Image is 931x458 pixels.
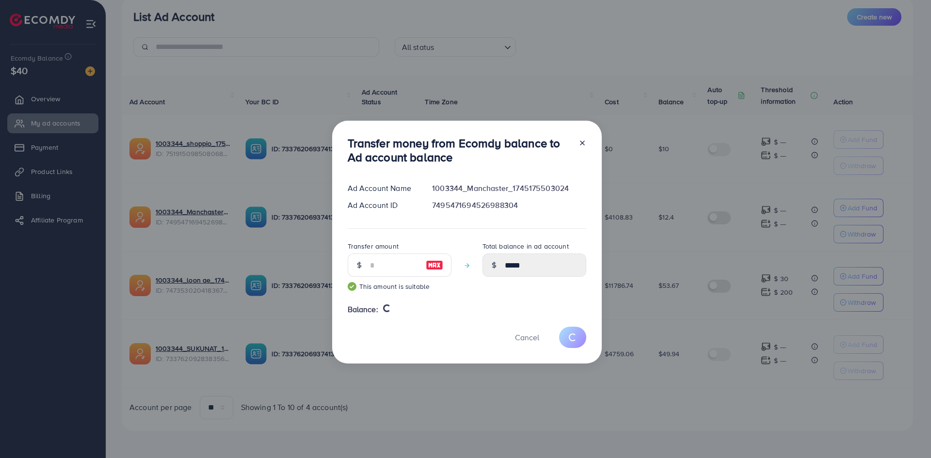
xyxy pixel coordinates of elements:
[515,332,539,343] span: Cancel
[348,304,378,315] span: Balance:
[890,414,924,451] iframe: Chat
[503,327,551,347] button: Cancel
[424,200,594,211] div: 7495471694526988304
[348,241,399,251] label: Transfer amount
[424,183,594,194] div: 1003344_Manchaster_1745175503024
[348,282,451,291] small: This amount is suitable
[340,200,425,211] div: Ad Account ID
[348,282,356,291] img: guide
[426,259,443,271] img: image
[340,183,425,194] div: Ad Account Name
[348,136,571,164] h3: Transfer money from Ecomdy balance to Ad account balance
[482,241,569,251] label: Total balance in ad account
